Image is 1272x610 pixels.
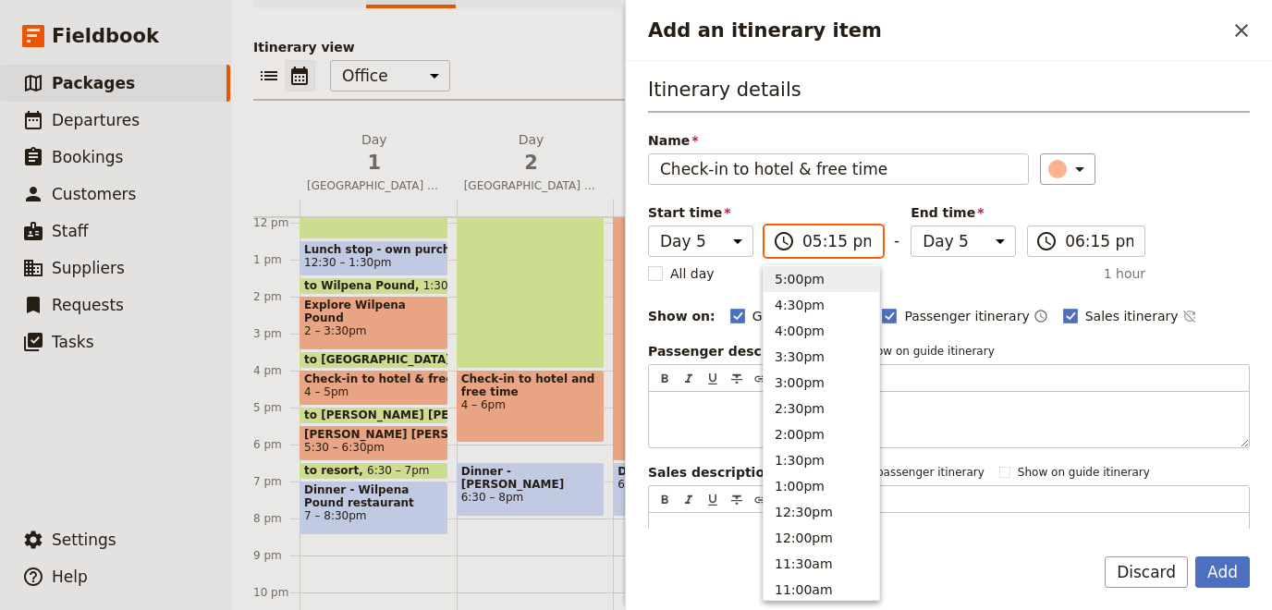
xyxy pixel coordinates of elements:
button: Close drawer [1226,15,1257,46]
button: List view [253,60,285,91]
span: 7 – 8:30pm [304,509,444,522]
button: 11:30am [764,551,879,577]
div: Dinner - Wilpena Pound restaurant7 – 8:30pm [300,481,448,535]
button: 12:00pm [764,525,879,551]
h2: Day [307,130,442,177]
div: Show on: [648,307,715,325]
button: Format italic [679,490,699,510]
span: 6:30 – 7pm [367,464,430,477]
div: 4 pm [253,363,300,378]
div: 6 pm [253,437,300,452]
div: 7 pm [253,474,300,489]
button: 5:00pm [764,266,879,292]
div: 3 pm [253,326,300,341]
div: [PERSON_NAME] [PERSON_NAME] lookout5:30 – 6:30pm [300,425,448,461]
div: Dinner - [PERSON_NAME][GEOGRAPHIC_DATA] restaurant6:30 – 8pm [457,462,605,517]
span: 1:30 – 2pm [423,279,486,292]
span: Check-in to hotel and free time [461,372,601,398]
button: Insert link [751,490,771,510]
span: to Wilpena Pound [304,279,423,292]
input: ​ [802,230,871,252]
select: Start time [648,226,753,257]
button: Add [1195,556,1250,588]
span: Help [52,567,88,586]
label: Sales description [648,463,792,482]
span: Sales itinerary [1085,307,1179,325]
div: Check-in to hotel and free time4 – 6pm [457,370,605,443]
span: ​ [773,230,795,252]
div: to [PERSON_NAME] Creek10am – 4pm [457,148,605,369]
div: 9 pm [253,548,300,563]
h3: Itinerary details [648,76,1250,113]
button: Insert link [751,369,771,389]
span: ​ [1035,230,1058,252]
div: to [PERSON_NAME] [PERSON_NAME] lookout [300,407,448,424]
span: Suppliers [52,259,125,277]
h2: Day [464,130,599,177]
span: Packages [52,74,135,92]
input: Name [648,153,1029,185]
span: Check-in to hotel & free time [304,372,444,385]
span: [GEOGRAPHIC_DATA] to Ikara Flinders Ranges [300,178,449,193]
button: Day1[GEOGRAPHIC_DATA] to Ikara Flinders Ranges [300,130,457,199]
button: 11:00am [764,577,879,603]
button: 2:00pm [764,421,879,447]
span: Dinner - [PERSON_NAME][GEOGRAPHIC_DATA] restaurant [461,465,601,491]
span: 1 hour [1104,264,1145,283]
button: Format italic [679,369,699,389]
button: 2:30pm [764,396,879,421]
span: Staff [52,222,89,240]
div: ​ [1050,158,1091,180]
label: Passenger description [648,342,829,360]
span: 2 [464,149,599,177]
select: End time [911,226,1016,257]
span: [GEOGRAPHIC_DATA] to [PERSON_NAME][GEOGRAPHIC_DATA] via the [GEOGRAPHIC_DATA] Track [457,178,606,193]
span: Show on guide itinerary [862,344,995,359]
span: Dinner - outdoor BBQ [618,465,757,478]
button: Discard [1105,556,1188,588]
button: Format underline [703,369,723,389]
span: Guide itinerary [752,307,850,325]
button: Format bold [654,490,675,510]
span: Start time [648,203,753,222]
button: 4:30pm [764,292,879,318]
div: Dinner - outdoor BBQ6:30 – 8pm [613,462,762,517]
div: 5 pm [253,400,300,415]
span: 12:30 – 1:30pm [304,256,391,269]
div: Lunch stop - own purchase12:30 – 1:30pm [300,240,448,276]
span: to [PERSON_NAME] [PERSON_NAME] lookout [304,409,590,421]
div: 2 pm [253,289,300,304]
span: Show on guide itinerary [1018,465,1150,480]
span: Settings [52,531,116,549]
h2: Add an itinerary item [648,17,1226,44]
span: Bookings [52,148,123,166]
span: 5:30 – 6:30pm [304,441,385,454]
span: Show on passenger itinerary [826,465,985,480]
span: 4 – 5pm [304,385,349,398]
button: Day2[GEOGRAPHIC_DATA] to [PERSON_NAME][GEOGRAPHIC_DATA] via the [GEOGRAPHIC_DATA] Track [457,130,614,199]
span: 6:30 – 8pm [461,491,601,504]
span: End time [911,203,1016,222]
span: 2 – 3:30pm [304,324,444,337]
div: to resort6:30 – 7pm [300,462,448,480]
span: Requests [52,296,124,314]
div: Check-in to hotel & free time4 – 5pm [300,370,448,406]
button: 1:30pm [764,447,879,473]
div: 12 pm [253,215,300,230]
p: Itinerary view [253,38,1250,56]
span: All day [670,264,715,283]
span: Passenger itinerary [904,307,1029,325]
button: Format bold [654,369,675,389]
div: 1 pm [253,252,300,267]
button: Time shown on passenger itinerary [1033,305,1048,327]
span: to resort [304,464,367,477]
span: 6:30 – 8pm [618,478,757,491]
button: 3:00pm [764,370,879,396]
span: Fieldbook [52,22,159,50]
span: [PERSON_NAME] [PERSON_NAME] lookout [304,428,444,441]
button: Time not shown on sales itinerary [1182,305,1197,327]
button: 12:30pm [764,499,879,525]
span: Customers [52,185,136,203]
button: 1:00pm [764,473,879,499]
button: 3:30pm [764,344,879,370]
